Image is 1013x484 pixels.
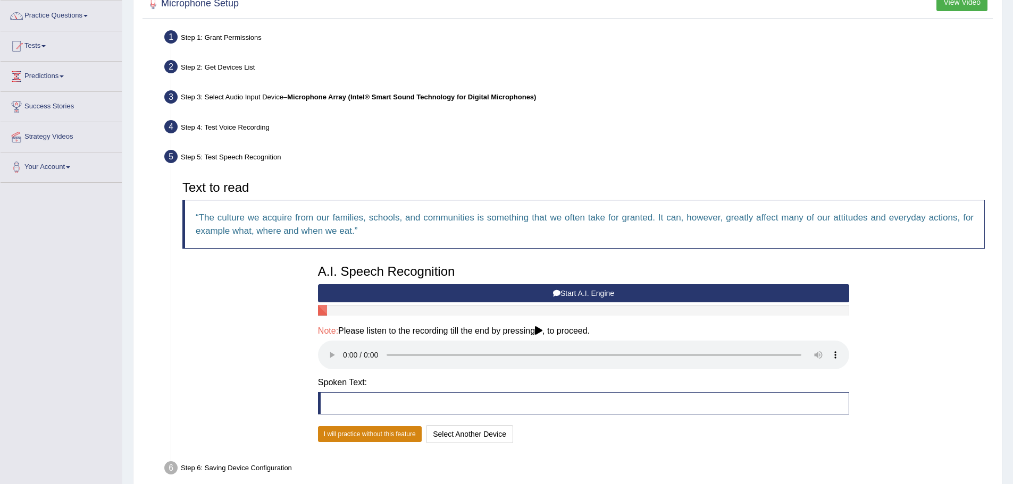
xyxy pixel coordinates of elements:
[160,27,997,50] div: Step 1: Grant Permissions
[283,93,536,101] span: –
[160,458,997,481] div: Step 6: Saving Device Configuration
[1,1,122,28] a: Practice Questions
[1,92,122,118] a: Success Stories
[160,117,997,140] div: Step 4: Test Voice Recording
[1,62,122,88] a: Predictions
[318,284,849,302] button: Start A.I. Engine
[318,378,849,387] h4: Spoken Text:
[318,426,422,442] button: I will practice without this feature
[160,147,997,170] div: Step 5: Test Speech Recognition
[426,425,513,443] button: Select Another Device
[318,265,849,278] h3: A.I. Speech Recognition
[287,93,536,101] b: Microphone Array (Intel® Smart Sound Technology for Digital Microphones)
[160,57,997,80] div: Step 2: Get Devices List
[1,152,122,179] a: Your Account
[160,87,997,111] div: Step 3: Select Audio Input Device
[196,213,974,236] q: The culture we acquire from our families, schools, and communities is something that we often tak...
[318,326,338,335] span: Note:
[182,181,985,194] h3: Text to read
[1,31,122,58] a: Tests
[318,326,849,336] h4: Please listen to the recording till the end by pressing , to proceed.
[1,122,122,149] a: Strategy Videos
